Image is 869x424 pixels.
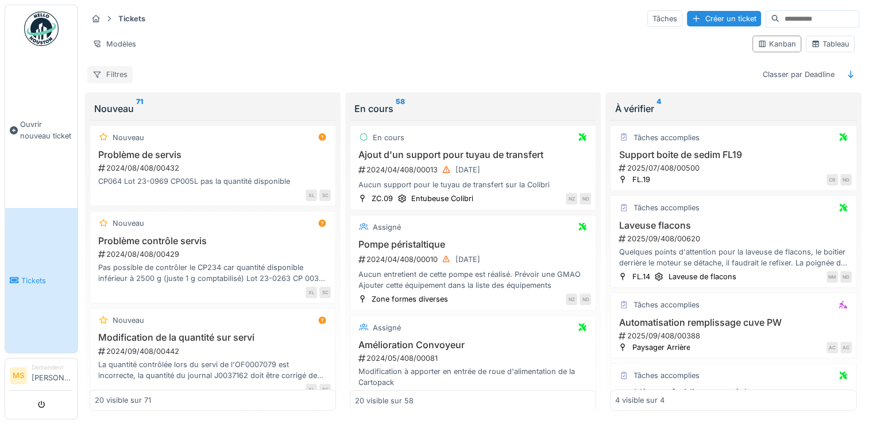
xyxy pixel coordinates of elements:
[840,271,852,283] div: ND
[95,262,331,284] div: Pas possible de contrôler le CP234 car quantité disponible inférieur à 2500 g (juste 1 g comptabi...
[113,315,144,326] div: Nouveau
[617,163,851,174] div: 2025/07/408/00500
[355,340,591,350] h3: Amélioration Convoyeur
[615,102,852,115] div: À vérifier
[95,359,331,381] div: La quantité contrôlée lors du servi de l'OF0007079 est incorrecte, la quantité du journal J003716...
[647,10,682,27] div: Tâches
[94,102,331,115] div: Nouveau
[615,220,851,231] h3: Laveuse flacons
[758,38,796,49] div: Kanban
[632,174,650,185] div: FL.19
[633,299,699,310] div: Tâches accomplies
[10,363,73,391] a: MS Demandeur[PERSON_NAME]
[617,330,851,341] div: 2025/09/408/00388
[615,246,851,268] div: Quelques points d'attention pour la laveuse de flacons, le boitier derrière le moteur se détache,...
[580,294,591,305] div: ND
[32,363,73,388] li: [PERSON_NAME]
[455,164,480,175] div: [DATE]
[840,174,852,186] div: ND
[95,236,331,246] h3: Problème contrôle servis
[615,395,665,406] div: 4 visible sur 4
[632,271,650,282] div: FL.14
[306,384,317,395] div: XL
[355,149,591,160] h3: Ajout d'un support pour tuyau de transfert
[87,66,133,83] div: Filtres
[632,342,690,353] div: Paysager Arrière
[580,193,591,205] div: ND
[357,353,591,364] div: 2024/05/408/00081
[826,342,838,353] div: AC
[319,287,331,298] div: SC
[633,202,699,213] div: Tâches accomplies
[95,332,331,343] h3: Modification de la quantité sur servi
[97,163,331,174] div: 2024/08/408/00432
[5,52,78,208] a: Ouvrir nouveau ticket
[319,384,331,395] div: SC
[357,252,591,267] div: 2024/04/408/00010
[372,193,393,204] div: ZC.09
[95,149,331,160] h3: Problème de servis
[372,294,448,304] div: Zone formes diverses
[306,190,317,201] div: XL
[373,222,401,233] div: Assigné
[355,179,591,190] div: Aucun support pour le tuyau de transfert sur la Colibri
[355,239,591,250] h3: Pompe péristaltique
[113,132,144,143] div: Nouveau
[455,254,480,265] div: [DATE]
[24,11,59,46] img: Badge_color-CXgf-gQk.svg
[114,13,150,24] strong: Tickets
[840,342,852,353] div: AC
[354,102,592,115] div: En cours
[758,66,840,83] div: Classer par Deadline
[21,275,73,286] span: Tickets
[396,102,405,115] sup: 58
[411,193,473,204] div: Entubeuse Colibri
[668,271,736,282] div: Laveuse de flacons
[357,163,591,177] div: 2024/04/408/00013
[355,269,591,291] div: Aucun entretient de cette pompe est réalisé. Prévoir une GMAO Ajouter cette équipement dans la li...
[633,132,699,143] div: Tâches accomplies
[566,294,577,305] div: NZ
[136,102,143,115] sup: 71
[87,36,141,52] div: Modèles
[32,363,73,372] div: Demandeur
[97,249,331,260] div: 2024/08/408/00429
[566,193,577,205] div: NZ
[373,322,401,333] div: Assigné
[10,367,27,384] li: MS
[95,395,151,406] div: 20 visible sur 71
[5,208,78,353] a: Tickets
[319,190,331,201] div: SC
[355,366,591,388] div: Modification à apporter en entrée de roue d'alimentation de la Cartopack
[687,11,761,26] div: Créer un ticket
[20,119,73,141] span: Ouvrir nouveau ticket
[373,132,404,143] div: En cours
[306,287,317,298] div: XL
[615,149,851,160] h3: Support boite de sedim FL19
[97,346,331,357] div: 2024/09/408/00442
[656,102,661,115] sup: 4
[617,233,851,244] div: 2025/09/408/00620
[633,370,699,381] div: Tâches accomplies
[811,38,849,49] div: Tableau
[826,271,838,283] div: NM
[615,387,851,398] h3: problème refroidissement échangeur pw
[826,174,838,186] div: CR
[615,317,851,328] h3: Automatisation remplissage cuve PW
[355,395,414,406] div: 20 visible sur 58
[95,176,331,187] div: CP064 Lot 23-0969 CP005L pas la quantité disponible
[113,218,144,229] div: Nouveau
